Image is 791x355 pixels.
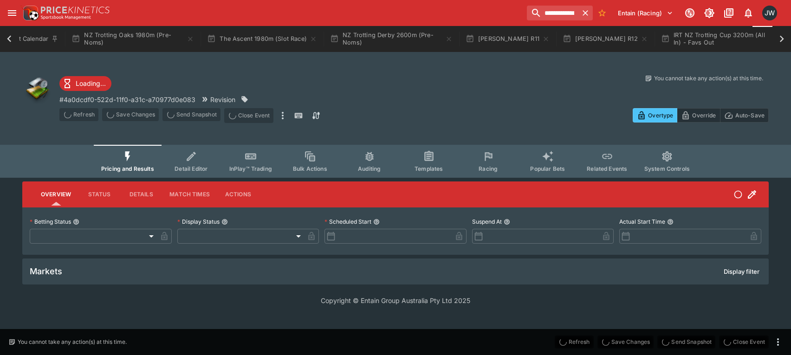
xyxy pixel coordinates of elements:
p: Scheduled Start [324,218,371,226]
button: Toggle light/dark mode [701,5,718,21]
span: System Controls [644,165,690,172]
button: [PERSON_NAME] R11 [460,26,555,52]
button: open drawer [4,5,20,21]
button: Display Status [221,219,228,225]
p: Override [692,110,716,120]
button: Details [120,183,162,206]
span: Templates [415,165,443,172]
span: Popular Bets [530,165,565,172]
button: Actions [217,183,259,206]
h5: Markets [30,266,62,277]
p: Auto-Save [735,110,765,120]
p: You cannot take any action(s) at this time. [654,74,763,83]
p: Display Status [177,218,220,226]
input: search [527,6,578,20]
span: Auditing [358,165,381,172]
img: PriceKinetics [41,6,110,13]
button: Overview [33,183,78,206]
button: No Bookmarks [595,6,609,20]
button: Actual Start Time [667,219,674,225]
p: Loading... [76,78,106,88]
p: Betting Status [30,218,71,226]
span: InPlay™ Trading [229,165,272,172]
button: Auto-Save [720,108,769,123]
p: Overtype [648,110,673,120]
button: Match Times [162,183,217,206]
button: Notifications [740,5,757,21]
div: Event type filters [94,145,697,178]
button: Scheduled Start [373,219,380,225]
p: Revision [210,95,235,104]
button: Suspend At [504,219,510,225]
span: Detail Editor [175,165,207,172]
button: Display filter [718,264,765,279]
span: Bulk Actions [293,165,327,172]
button: more [277,108,288,123]
button: more [772,336,784,348]
span: Racing [479,165,498,172]
button: Documentation [720,5,737,21]
button: Connected to PK [681,5,698,21]
button: Status [78,183,120,206]
span: Related Events [587,165,627,172]
button: NZ Trotting Oaks 1980m (Pre-Noms) [66,26,200,52]
button: Overtype [633,108,677,123]
button: Jayden Wyke [759,3,780,23]
p: Actual Start Time [619,218,665,226]
button: [PERSON_NAME] R12 [557,26,654,52]
span: Pricing and Results [101,165,154,172]
div: Jayden Wyke [762,6,777,20]
button: Select Tenant [612,6,679,20]
p: You cannot take any action(s) at this time. [18,338,127,346]
p: Copy To Clipboard [59,95,195,104]
img: PriceKinetics Logo [20,4,39,22]
button: NZ Trotting Derby 2600m (Pre-Noms) [324,26,458,52]
button: The Ascent 1980m (Slot Race) [201,26,323,52]
button: Betting Status [73,219,79,225]
img: other.png [22,74,52,104]
p: Suspend At [472,218,502,226]
img: Sportsbook Management [41,15,91,19]
button: IRT NZ Trotting Cup 3200m (All In) - Favs Out [655,26,789,52]
div: Start From [633,108,769,123]
button: Override [677,108,720,123]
